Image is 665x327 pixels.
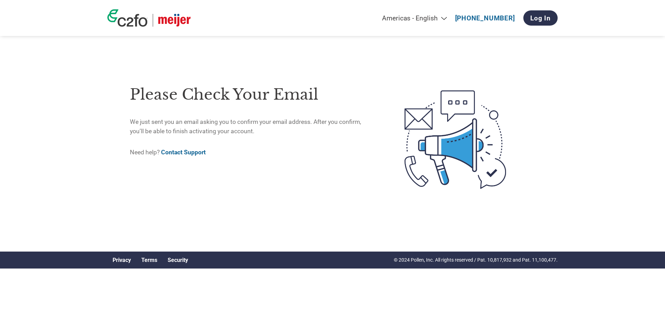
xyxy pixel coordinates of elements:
[130,83,375,106] h1: Please check your email
[394,256,558,264] p: © 2024 Pollen, Inc. All rights reserved / Pat. 10,817,932 and Pat. 11,100,477.
[141,257,157,263] a: Terms
[107,9,148,27] img: c2fo logo
[130,117,375,136] p: We just sent you an email asking you to confirm your email address. After you confirm, you’ll be ...
[113,257,131,263] a: Privacy
[158,14,190,27] img: Meijer
[455,14,515,22] a: [PHONE_NUMBER]
[375,78,535,201] img: open-email
[130,148,375,157] p: Need help?
[161,149,206,156] a: Contact Support
[523,10,558,26] a: Log In
[168,257,188,263] a: Security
